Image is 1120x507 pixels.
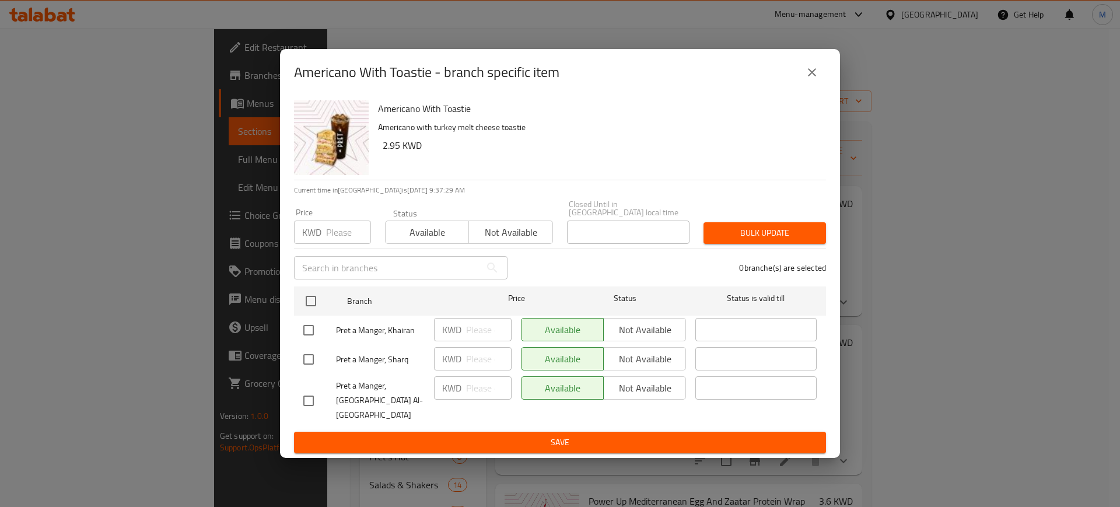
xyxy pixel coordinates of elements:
img: Americano With Toastie [294,100,369,175]
p: Americano with turkey melt cheese toastie [378,120,817,135]
button: close [798,58,826,86]
span: Pret a Manger, [GEOGRAPHIC_DATA] Al-[GEOGRAPHIC_DATA] [336,379,425,422]
input: Please enter price [466,318,512,341]
p: KWD [302,225,321,239]
p: KWD [442,352,461,366]
span: Save [303,435,817,450]
button: Available [385,221,469,244]
span: Pret a Manger, Sharq [336,352,425,367]
h6: Americano With Toastie [378,100,817,117]
span: Bulk update [713,226,817,240]
p: KWD [442,323,461,337]
span: Status is valid till [695,291,817,306]
p: Current time in [GEOGRAPHIC_DATA] is [DATE] 9:37:29 AM [294,185,826,195]
span: Available [390,224,464,241]
h2: Americano With Toastie - branch specific item [294,63,559,82]
button: Not available [468,221,552,244]
span: Not available [474,224,548,241]
input: Please enter price [466,376,512,400]
input: Please enter price [466,347,512,370]
button: Bulk update [703,222,826,244]
span: Status [565,291,686,306]
h6: 2.95 KWD [383,137,817,153]
span: Pret a Manger, Khairan [336,323,425,338]
input: Please enter price [326,221,371,244]
p: 0 branche(s) are selected [739,262,826,274]
input: Search in branches [294,256,481,279]
p: KWD [442,381,461,395]
button: Save [294,432,826,453]
span: Price [478,291,555,306]
span: Branch [347,294,468,309]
